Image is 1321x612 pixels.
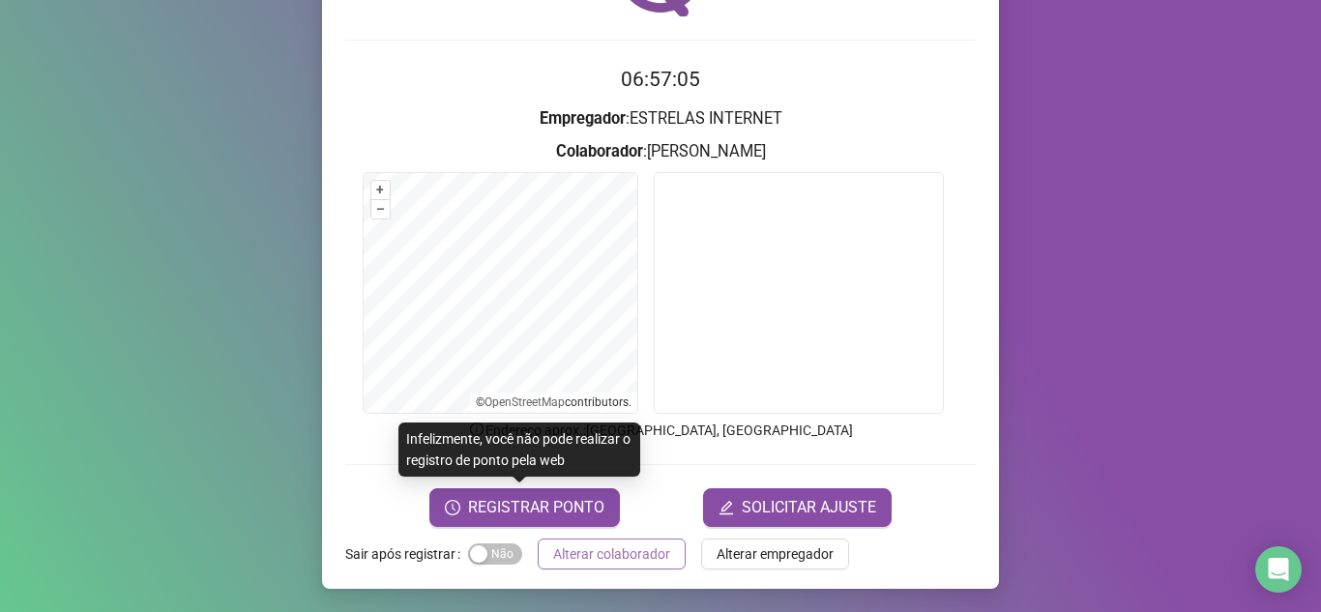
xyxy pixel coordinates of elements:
button: + [371,181,390,199]
button: editSOLICITAR AJUSTE [703,488,892,527]
span: Alterar empregador [717,543,834,565]
a: OpenStreetMap [484,395,565,409]
button: REGISTRAR PONTO [429,488,620,527]
button: – [371,200,390,219]
span: SOLICITAR AJUSTE [742,496,876,519]
button: Alterar colaborador [538,539,686,569]
h3: : ESTRELAS INTERNET [345,106,976,131]
label: Sair após registrar [345,539,468,569]
span: edit [719,500,734,515]
time: 06:57:05 [621,68,700,91]
p: Endereço aprox. : [GEOGRAPHIC_DATA], [GEOGRAPHIC_DATA] [345,420,976,441]
h3: : [PERSON_NAME] [345,139,976,164]
li: © contributors. [476,395,631,409]
div: Infelizmente, você não pode realizar o registro de ponto pela web [398,423,640,477]
span: info-circle [468,421,485,438]
div: Open Intercom Messenger [1255,546,1302,593]
span: Alterar colaborador [553,543,670,565]
strong: Empregador [540,109,626,128]
span: REGISTRAR PONTO [468,496,604,519]
strong: Colaborador [556,142,643,160]
button: Alterar empregador [701,539,849,569]
span: clock-circle [445,500,460,515]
